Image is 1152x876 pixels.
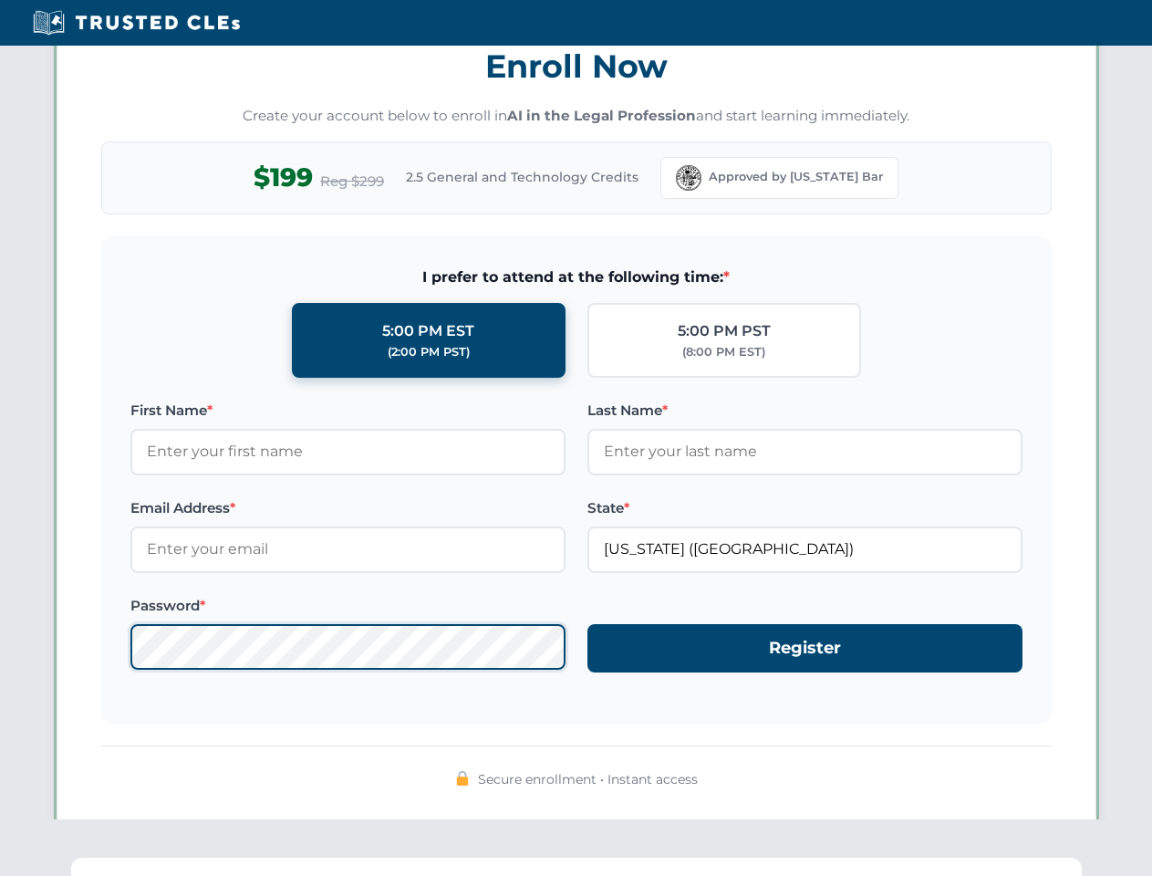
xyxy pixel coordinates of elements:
[130,497,566,519] label: Email Address
[587,497,1022,519] label: State
[587,429,1022,474] input: Enter your last name
[130,527,566,572] input: Enter your email
[320,171,384,193] span: Reg $299
[709,168,883,186] span: Approved by [US_STATE] Bar
[130,595,566,617] label: Password
[455,771,470,786] img: 🔒
[682,343,765,361] div: (8:00 PM EST)
[406,167,638,187] span: 2.5 General and Technology Credits
[130,266,1022,289] span: I prefer to attend at the following time:
[130,429,566,474] input: Enter your first name
[388,343,470,361] div: (2:00 PM PST)
[382,319,474,343] div: 5:00 PM EST
[587,400,1022,422] label: Last Name
[678,319,771,343] div: 5:00 PM PST
[507,107,696,124] strong: AI in the Legal Profession
[587,527,1022,572] input: Florida (FL)
[587,624,1022,673] button: Register
[101,37,1052,95] h3: Enroll Now
[130,400,566,422] label: First Name
[478,769,698,789] span: Secure enrollment • Instant access
[254,157,313,198] span: $199
[27,9,245,36] img: Trusted CLEs
[676,165,701,191] img: Florida Bar
[101,106,1052,127] p: Create your account below to enroll in and start learning immediately.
